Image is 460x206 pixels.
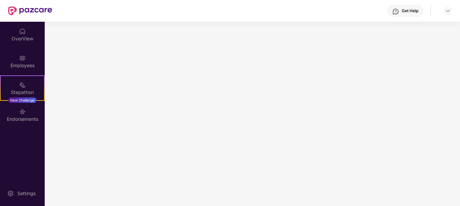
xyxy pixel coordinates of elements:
[1,89,44,96] div: Stepathon
[19,81,26,88] img: svg+xml;base64,PHN2ZyB4bWxucz0iaHR0cDovL3d3dy53My5vcmcvMjAwMC9zdmciIHdpZHRoPSIyMSIgaGVpZ2h0PSIyMC...
[19,108,26,115] img: svg+xml;base64,PHN2ZyBpZD0iRW5kb3JzZW1lbnRzIiB4bWxucz0iaHR0cDovL3d3dy53My5vcmcvMjAwMC9zdmciIHdpZH...
[7,190,14,197] img: svg+xml;base64,PHN2ZyBpZD0iU2V0dGluZy0yMHgyMCIgeG1sbnM9Imh0dHA6Ly93d3cudzMub3JnLzIwMDAvc3ZnIiB3aW...
[19,28,26,35] img: svg+xml;base64,PHN2ZyBpZD0iSG9tZSIgeG1sbnM9Imh0dHA6Ly93d3cudzMub3JnLzIwMDAvc3ZnIiB3aWR0aD0iMjAiIG...
[445,8,451,14] img: svg+xml;base64,PHN2ZyBpZD0iRHJvcGRvd24tMzJ4MzIiIHhtbG5zPSJodHRwOi8vd3d3LnczLm9yZy8yMDAwL3N2ZyIgd2...
[8,97,37,103] div: New Challenge
[402,8,418,14] div: Get Help
[392,8,399,15] img: svg+xml;base64,PHN2ZyBpZD0iSGVscC0zMngzMiIgeG1sbnM9Imh0dHA6Ly93d3cudzMub3JnLzIwMDAvc3ZnIiB3aWR0aD...
[15,190,38,197] div: Settings
[8,6,52,15] img: New Pazcare Logo
[19,55,26,61] img: svg+xml;base64,PHN2ZyBpZD0iRW1wbG95ZWVzIiB4bWxucz0iaHR0cDovL3d3dy53My5vcmcvMjAwMC9zdmciIHdpZHRoPS...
